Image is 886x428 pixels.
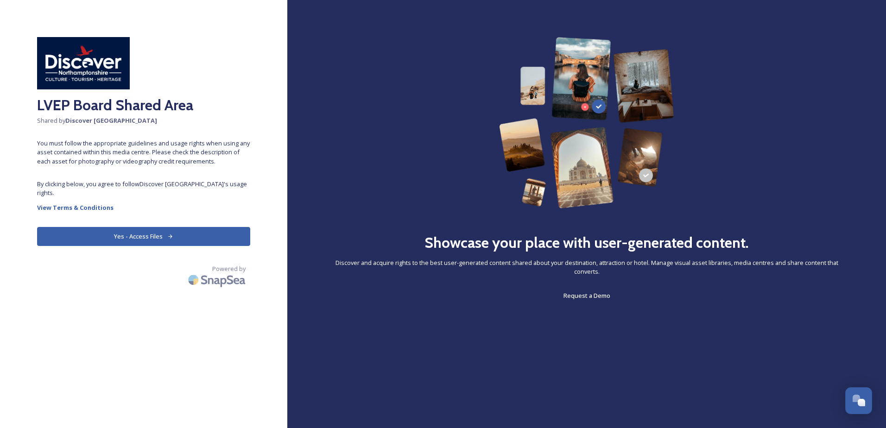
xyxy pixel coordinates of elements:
[563,291,610,300] span: Request a Demo
[37,203,114,212] strong: View Terms & Conditions
[37,37,130,89] img: Discover%20Northamptonshire.jpg
[845,387,872,414] button: Open Chat
[324,258,849,276] span: Discover and acquire rights to the best user-generated content shared about your destination, att...
[65,116,157,125] strong: Discover [GEOGRAPHIC_DATA]
[212,264,246,273] span: Powered by
[37,116,250,125] span: Shared by
[37,227,250,246] button: Yes - Access Files
[37,139,250,166] span: You must follow the appropriate guidelines and usage rights when using any asset contained within...
[499,37,674,208] img: 63b42ca75bacad526042e722_Group%20154-p-800.png
[37,180,250,197] span: By clicking below, you agree to follow Discover [GEOGRAPHIC_DATA] 's usage rights.
[185,269,250,291] img: SnapSea Logo
[37,94,250,116] h2: LVEP Board Shared Area
[563,290,610,301] a: Request a Demo
[37,202,250,213] a: View Terms & Conditions
[424,232,749,254] h2: Showcase your place with user-generated content.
